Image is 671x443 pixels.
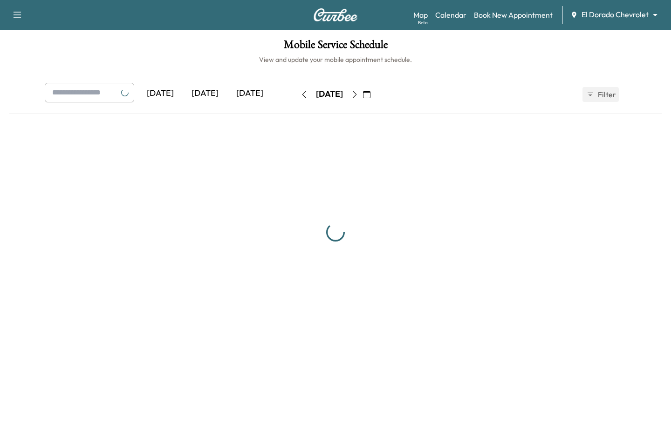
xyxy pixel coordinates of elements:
a: Calendar [435,9,466,20]
span: Filter [598,89,615,100]
div: [DATE] [138,83,183,104]
div: [DATE] [227,83,272,104]
h1: Mobile Service Schedule [9,39,662,55]
div: [DATE] [183,83,227,104]
h6: View and update your mobile appointment schedule. [9,55,662,64]
div: Beta [418,19,428,26]
button: Filter [582,87,619,102]
img: Curbee Logo [313,8,358,21]
a: MapBeta [413,9,428,20]
span: El Dorado Chevrolet [582,9,649,20]
a: Book New Appointment [474,9,553,20]
div: [DATE] [316,88,343,100]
